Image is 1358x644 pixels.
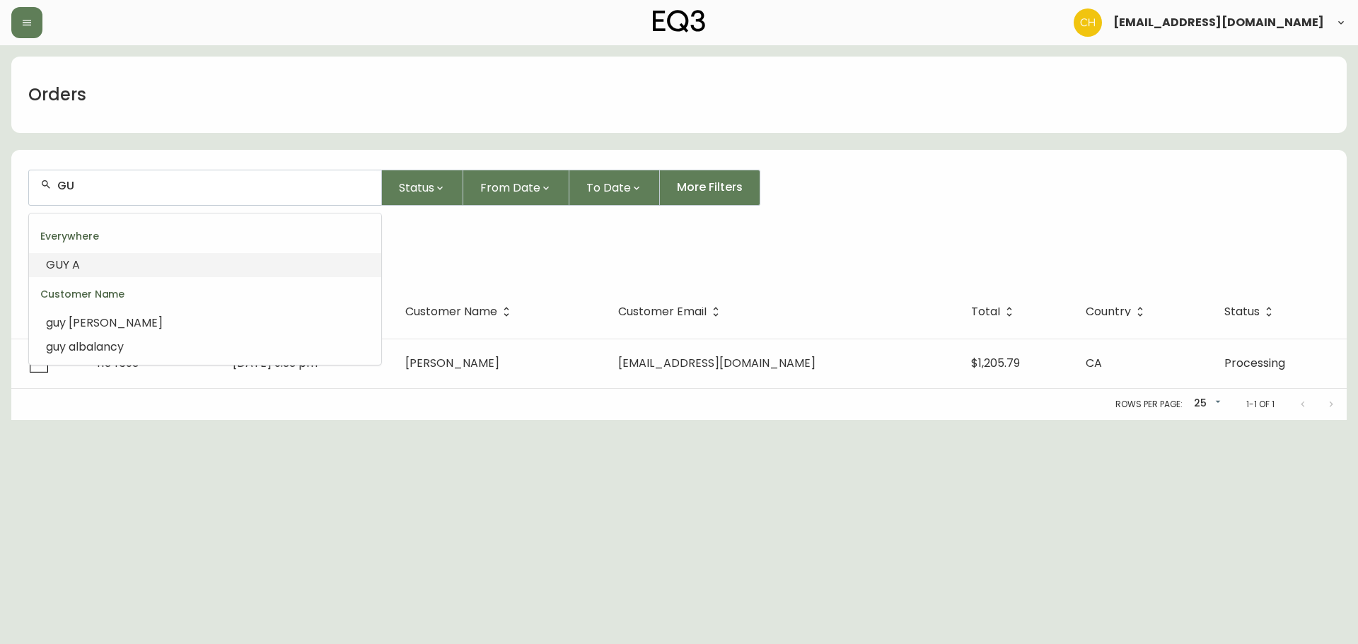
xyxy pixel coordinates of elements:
span: Y A [63,257,80,273]
span: y albalancy [59,339,124,355]
button: From Date [463,170,569,206]
div: Customer Name [29,277,381,311]
span: Country [1086,308,1131,316]
span: Customer Email [618,305,725,318]
button: Status [382,170,463,206]
span: CA [1086,355,1102,371]
span: Customer Email [618,308,707,316]
span: From Date [480,179,540,197]
p: Rows per page: [1115,398,1183,411]
span: y [PERSON_NAME] [59,315,163,331]
span: Status [399,179,434,197]
span: Customer Name [405,305,516,318]
p: 1-1 of 1 [1246,398,1275,411]
span: $1,205.79 [971,355,1020,371]
div: 25 [1188,392,1224,416]
input: Search [57,179,370,192]
h1: Orders [28,83,86,107]
div: Everywhere [29,219,381,253]
img: logo [653,10,705,33]
span: gu [46,315,59,331]
button: More Filters [660,170,760,206]
span: gu [46,339,59,355]
button: To Date [569,170,660,206]
span: [EMAIL_ADDRESS][DOMAIN_NAME] [618,355,816,371]
span: Status [1224,305,1278,318]
span: Customer Name [405,308,497,316]
span: GU [46,257,63,273]
span: Processing [1224,355,1285,371]
span: [EMAIL_ADDRESS][DOMAIN_NAME] [1113,17,1324,28]
span: Total [971,308,1000,316]
span: Total [971,305,1018,318]
span: [PERSON_NAME] [405,355,499,371]
span: More Filters [677,180,743,195]
span: Country [1086,305,1149,318]
span: Status [1224,308,1260,316]
img: 6288462cea190ebb98a2c2f3c744dd7e [1074,8,1102,37]
span: To Date [586,179,631,197]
